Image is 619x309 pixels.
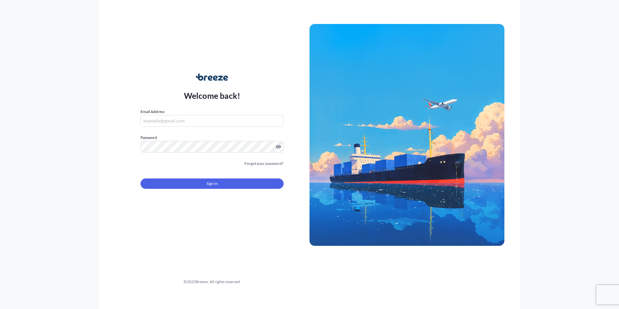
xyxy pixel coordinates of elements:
button: Show password [276,144,281,149]
label: Password [141,134,284,141]
a: Forgot your password? [244,160,284,167]
p: Welcome back! [184,90,241,101]
img: Ship illustration [309,24,504,246]
label: Email Address [141,109,164,115]
span: Sign In [207,180,218,187]
div: © 2025 Breeze. All rights reserved. [115,279,309,285]
input: example@gmail.com [141,115,284,127]
button: Sign In [141,178,284,189]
